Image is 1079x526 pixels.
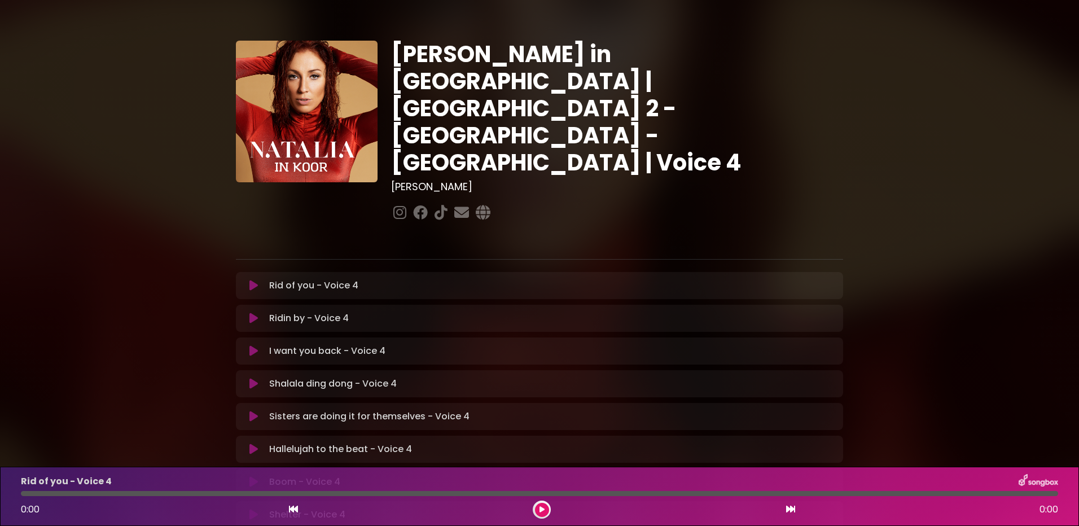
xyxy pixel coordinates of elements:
p: Ridin by - Voice 4 [269,312,349,325]
span: 0:00 [1039,503,1058,516]
span: 0:00 [21,503,40,516]
p: Rid of you - Voice 4 [21,475,112,488]
h3: [PERSON_NAME] [391,181,843,193]
p: Hallelujah to the beat - Voice 4 [269,442,412,456]
h1: [PERSON_NAME] in [GEOGRAPHIC_DATA] | [GEOGRAPHIC_DATA] 2 - [GEOGRAPHIC_DATA] - [GEOGRAPHIC_DATA] ... [391,41,843,176]
p: I want you back - Voice 4 [269,344,385,358]
img: songbox-logo-white.png [1019,474,1058,489]
p: Shalala ding dong - Voice 4 [269,377,397,391]
img: YTVS25JmS9CLUqXqkEhs [236,41,378,182]
p: Rid of you - Voice 4 [269,279,358,292]
p: Sisters are doing it for themselves - Voice 4 [269,410,470,423]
